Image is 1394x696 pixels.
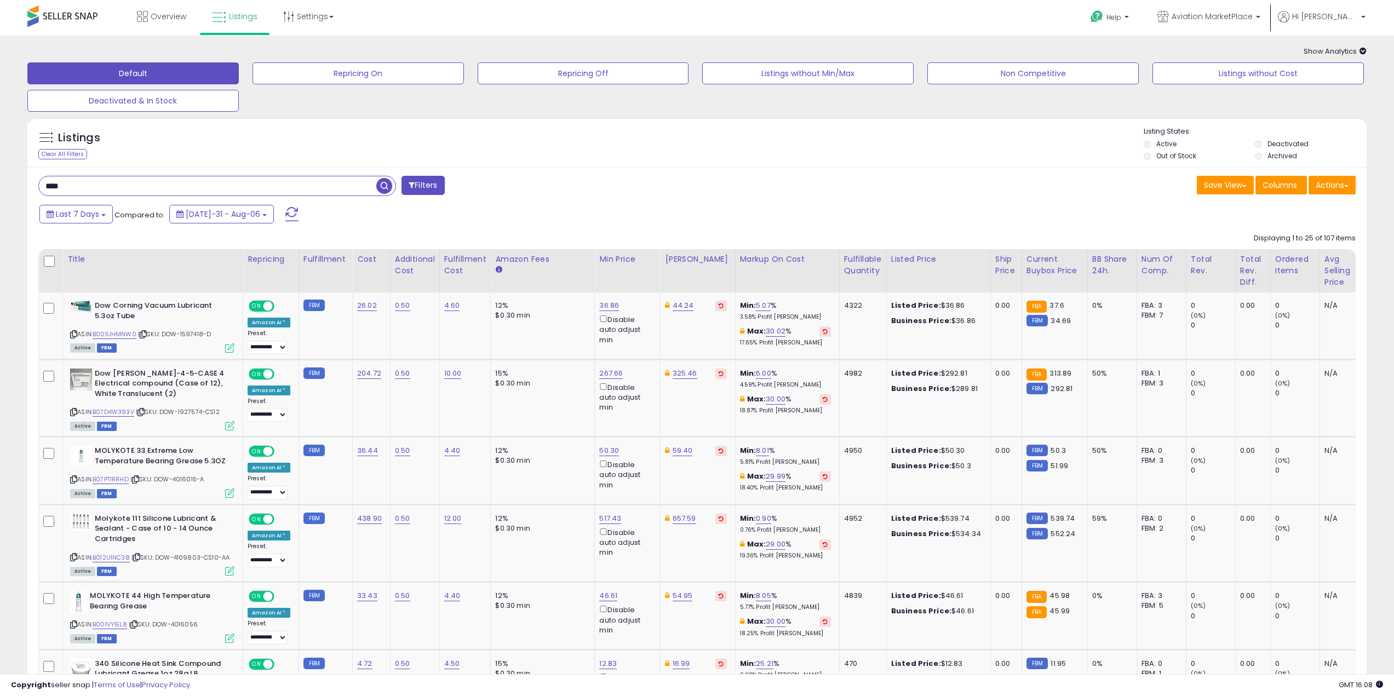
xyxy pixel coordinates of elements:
span: OFF [273,302,290,311]
span: 34.69 [1051,315,1071,326]
div: $534.34 [891,529,982,539]
div: Fulfillment Cost [444,254,486,277]
a: 0.50 [395,445,410,456]
span: FBM [97,489,117,498]
div: Preset: [248,475,290,499]
div: 12% [495,591,586,601]
button: Last 7 Days [39,205,113,223]
a: B07PT1RRHD [93,475,129,484]
div: Num of Comp. [1141,254,1181,277]
div: % [740,301,831,321]
small: (0%) [1191,379,1206,388]
div: 0% [1092,591,1128,601]
div: 59% [1092,514,1128,524]
div: FBA: 3 [1141,591,1178,601]
div: N/A [1324,301,1361,310]
div: $36.86 [891,301,982,310]
b: Business Price: [891,606,951,616]
button: Columns [1255,176,1307,194]
div: FBA: 0 [1141,514,1178,524]
span: 50.3 [1051,445,1066,456]
span: | SKU: DOW-1597418-D [138,330,211,338]
div: Amazon AI * [248,318,290,327]
span: ON [250,514,263,524]
div: ASIN: [70,591,234,642]
span: Columns [1263,180,1297,191]
span: All listings currently available for purchase on Amazon [70,422,95,431]
small: FBM [1026,445,1048,456]
a: 30.00 [766,394,785,405]
div: ASIN: [70,369,234,429]
div: 0 [1275,320,1320,330]
div: Listed Price [891,254,986,265]
div: 0 [1191,301,1235,310]
div: Amazon AI * [248,531,290,540]
small: (0%) [1275,601,1290,610]
a: Terms of Use [94,680,140,690]
div: FBA: 3 [1141,301,1178,310]
b: Min: [740,445,756,456]
div: 0 [1191,533,1235,543]
div: 12% [495,301,586,310]
div: $46.61 [891,591,982,601]
div: Amazon AI * [248,463,290,473]
small: FBM [1026,528,1048,539]
small: (0%) [1191,311,1206,320]
button: Non Competitive [927,62,1139,84]
div: $0.30 min [495,601,586,611]
div: 0.00 [995,369,1013,378]
small: (0%) [1191,524,1206,533]
a: 4.40 [444,590,461,601]
a: 25.21 [756,658,773,669]
button: Deactivated & In Stock [27,90,239,112]
div: 0.00 [1240,514,1262,524]
div: Displaying 1 to 25 of 107 items [1254,233,1356,244]
div: 4839 [844,591,878,601]
small: FBA [1026,369,1047,381]
span: Hi [PERSON_NAME] [1292,11,1358,22]
div: BB Share 24h. [1092,254,1132,277]
div: 4322 [844,301,878,310]
div: Additional Cost [395,254,435,277]
div: % [740,471,831,492]
span: 45.98 [1049,590,1070,601]
span: 539.74 [1051,513,1075,524]
div: $289.81 [891,384,982,394]
a: 5.07 [756,300,771,311]
a: 4.72 [357,658,372,669]
b: Business Price: [891,528,951,539]
a: 26.02 [357,300,377,311]
div: 0 [1191,446,1235,456]
b: Business Price: [891,383,951,394]
b: Listed Price: [891,445,941,456]
div: Ship Price [995,254,1017,277]
div: [PERSON_NAME] [665,254,730,265]
label: Active [1156,139,1177,148]
div: Avg Selling Price [1324,254,1364,288]
button: Actions [1309,176,1356,194]
div: 0.00 [1240,369,1262,378]
a: 46.61 [599,590,617,601]
div: 4950 [844,446,878,456]
small: FBM [303,590,325,601]
span: Help [1106,13,1121,22]
div: 50% [1092,369,1128,378]
span: | SKU: DOW-1927574-CS12 [136,407,220,416]
div: 15% [495,369,586,378]
a: 36.86 [599,300,619,311]
small: FBA [1026,606,1047,618]
div: 0.00 [995,301,1013,310]
div: Fulfillment [303,254,348,265]
span: Overview [151,11,186,22]
a: B001UHMNW0 [93,330,136,339]
div: FBA: 1 [1141,369,1178,378]
a: Privacy Policy [142,680,190,690]
a: 16.99 [673,658,690,669]
a: 44.24 [673,300,694,311]
span: ON [250,447,263,456]
span: Aviation MarketPlace [1172,11,1253,22]
p: 5.77% Profit [PERSON_NAME] [740,603,831,611]
a: 12.83 [599,658,617,669]
div: % [740,514,831,534]
div: 0 [1191,369,1235,378]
